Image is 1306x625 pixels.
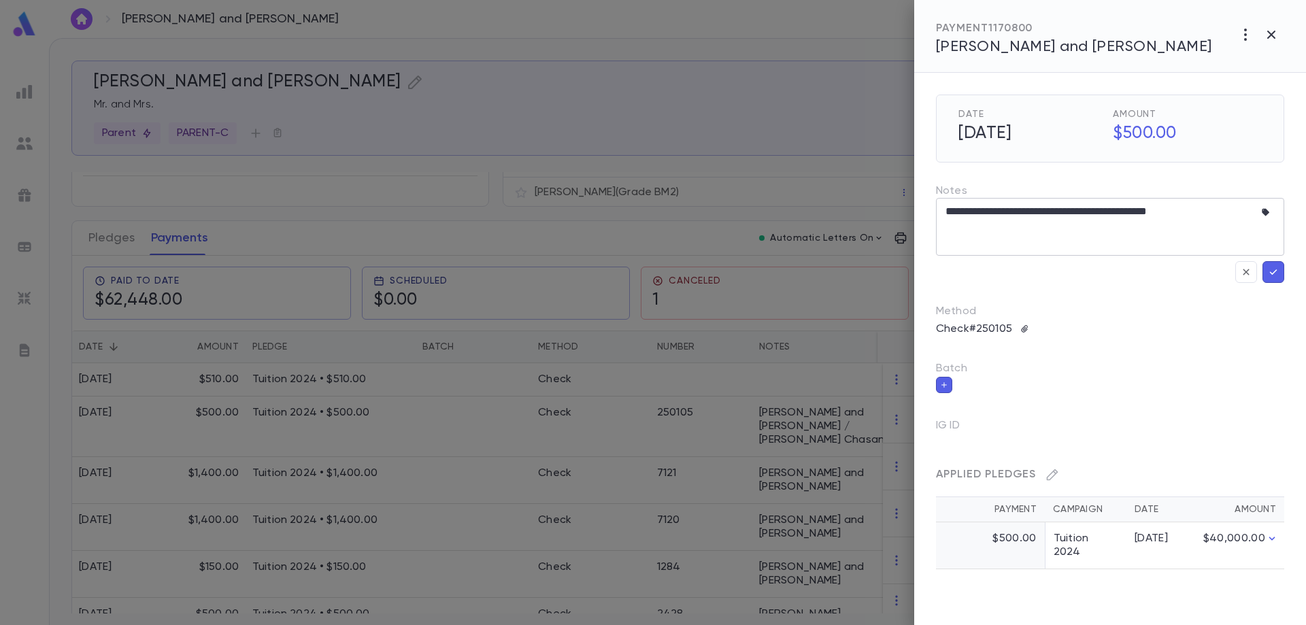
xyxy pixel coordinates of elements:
p: Check #250105 [928,318,1020,340]
p: Method [936,305,1004,318]
th: Amount [1194,497,1284,522]
h5: $500.00 [1105,120,1262,148]
span: Date [958,109,1107,120]
span: Applied Pledges [936,469,1036,480]
td: Tuition 2024 [1045,522,1126,569]
th: Date [1126,497,1194,522]
span: Amount [1113,109,1262,120]
p: Batch [936,362,1284,375]
div: PAYMENT 1170800 [936,22,1212,35]
h5: [DATE] [950,120,1107,148]
p: IG ID [936,415,982,442]
th: Campaign [1045,497,1126,522]
span: [PERSON_NAME] and [PERSON_NAME] [936,39,1212,54]
td: $500.00 [936,522,1045,569]
th: Payment [936,497,1045,522]
p: Notes [936,184,1284,198]
div: [DATE] [1135,532,1186,545]
td: $40,000.00 [1194,522,1284,569]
